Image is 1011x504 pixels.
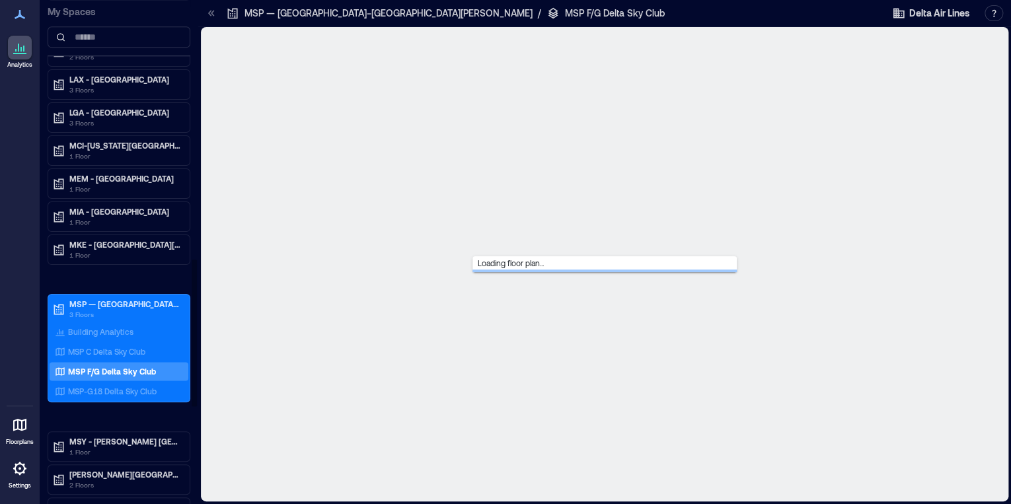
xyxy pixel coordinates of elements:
p: MSP — [GEOGRAPHIC_DATA]−[GEOGRAPHIC_DATA][PERSON_NAME] [244,7,533,20]
p: Floorplans [6,438,34,446]
p: MEM - [GEOGRAPHIC_DATA] [69,173,180,184]
button: Delta Air Lines [888,3,974,24]
p: 3 Floors [69,309,180,320]
p: / [538,7,541,20]
span: Loading floor plan... [472,253,549,273]
p: LGA - [GEOGRAPHIC_DATA] [69,107,180,118]
p: MSP — [GEOGRAPHIC_DATA]−[GEOGRAPHIC_DATA][PERSON_NAME] [69,299,180,309]
p: 1 Floor [69,184,180,194]
p: Building Analytics [68,326,133,337]
span: Delta Air Lines [909,7,970,20]
a: Floorplans [2,409,38,450]
p: MSP F/G Delta Sky Club [565,7,665,20]
a: Analytics [3,32,36,73]
p: MKE - [GEOGRAPHIC_DATA][PERSON_NAME] [69,239,180,250]
p: My Spaces [48,5,190,18]
p: 3 Floors [69,118,180,128]
p: 2 Floors [69,480,180,490]
p: 1 Floor [69,447,180,457]
p: 2 Floors [69,52,180,62]
p: 1 Floor [69,151,180,161]
p: MSY - [PERSON_NAME] [GEOGRAPHIC_DATA] [69,436,180,447]
p: LAX - [GEOGRAPHIC_DATA] [69,74,180,85]
p: 1 Floor [69,217,180,227]
p: Analytics [7,61,32,69]
p: MSP C Delta Sky Club [68,346,145,357]
p: 3 Floors [69,85,180,95]
p: [PERSON_NAME][GEOGRAPHIC_DATA] [69,469,180,480]
p: MSP-G18 Delta Sky Club [68,386,157,396]
p: MSP F/G Delta Sky Club [68,366,156,377]
p: Settings [9,482,31,489]
p: MCI-[US_STATE][GEOGRAPHIC_DATA] [69,140,180,151]
p: MIA - [GEOGRAPHIC_DATA] [69,206,180,217]
p: 1 Floor [69,250,180,260]
a: Settings [4,452,36,493]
